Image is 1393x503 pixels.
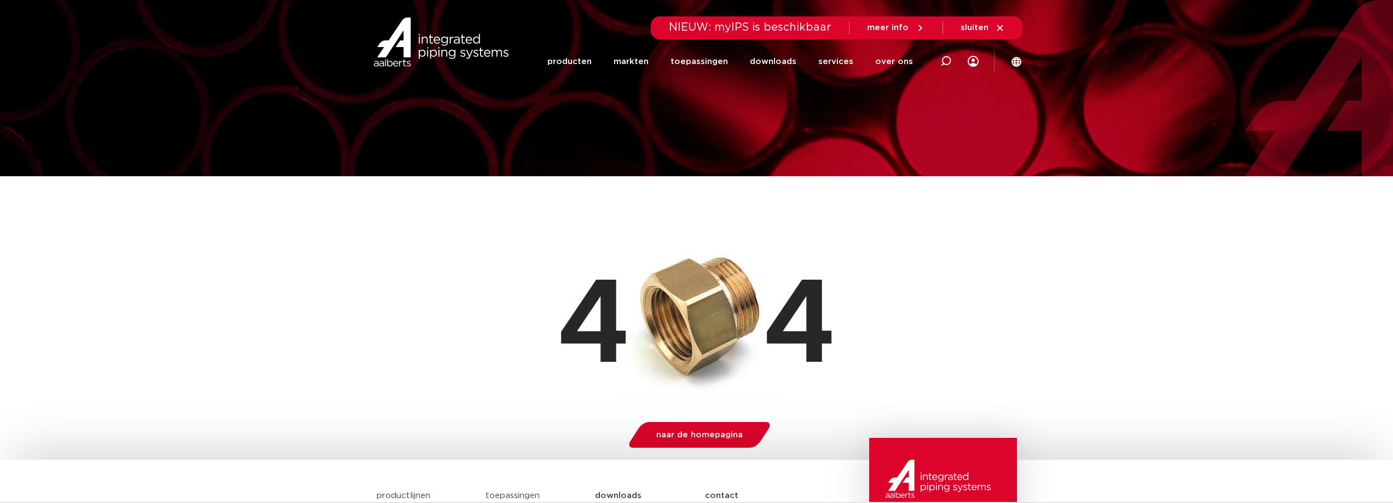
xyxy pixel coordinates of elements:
div: my IPS [968,39,979,84]
nav: Menu [547,39,913,84]
span: NIEUW: myIPS is beschikbaar [669,22,831,33]
a: naar de homepagina [626,422,773,448]
a: producten [547,39,592,84]
a: over ons [875,39,913,84]
span: naar de homepagina [656,431,743,439]
span: sluiten [961,24,989,32]
a: downloads [750,39,796,84]
a: meer info [867,23,925,33]
a: markten [614,39,649,84]
h1: Pagina niet gevonden [377,182,1017,217]
a: sluiten [961,23,1005,33]
a: toepassingen [671,39,728,84]
a: services [818,39,853,84]
a: toepassingen [485,492,540,500]
span: meer info [867,24,909,32]
a: productlijnen [377,492,430,500]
